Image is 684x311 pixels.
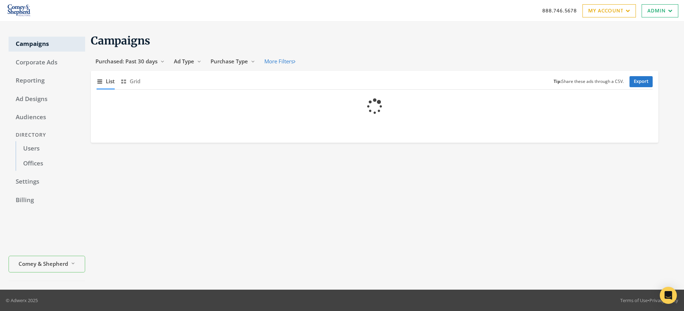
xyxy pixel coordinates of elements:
a: Ad Designs [9,92,85,107]
button: Ad Type [169,55,206,68]
a: Admin [642,4,678,17]
a: Privacy Policy [649,297,678,304]
a: Campaigns [9,37,85,52]
button: Purchased: Past 30 days [91,55,169,68]
a: My Account [582,4,636,17]
b: Tip: [554,78,561,84]
p: © Adwerx 2025 [6,297,38,304]
button: Comey & Shepherd [9,256,85,273]
a: Users [16,141,85,156]
button: List [97,74,115,89]
a: Audiences [9,110,85,125]
img: Adwerx [6,2,32,20]
span: Purchase Type [211,58,248,65]
a: Billing [9,193,85,208]
a: 888.746.5678 [542,7,577,14]
div: Directory [9,128,85,142]
button: Grid [120,74,140,89]
span: Comey & Shepherd [19,259,68,268]
a: Settings [9,174,85,189]
span: Purchased: Past 30 days [95,58,157,65]
button: More Filters [260,55,300,68]
a: Export [629,76,653,87]
span: Campaigns [91,34,150,47]
div: Open Intercom Messenger [660,287,677,304]
button: Purchase Type [206,55,260,68]
span: Grid [130,77,140,85]
span: Ad Type [174,58,194,65]
a: Reporting [9,73,85,88]
a: Corporate Ads [9,55,85,70]
small: Share these ads through a CSV. [554,78,624,85]
a: Offices [16,156,85,171]
a: Terms of Use [620,297,648,304]
div: • [620,297,678,304]
span: List [106,77,115,85]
